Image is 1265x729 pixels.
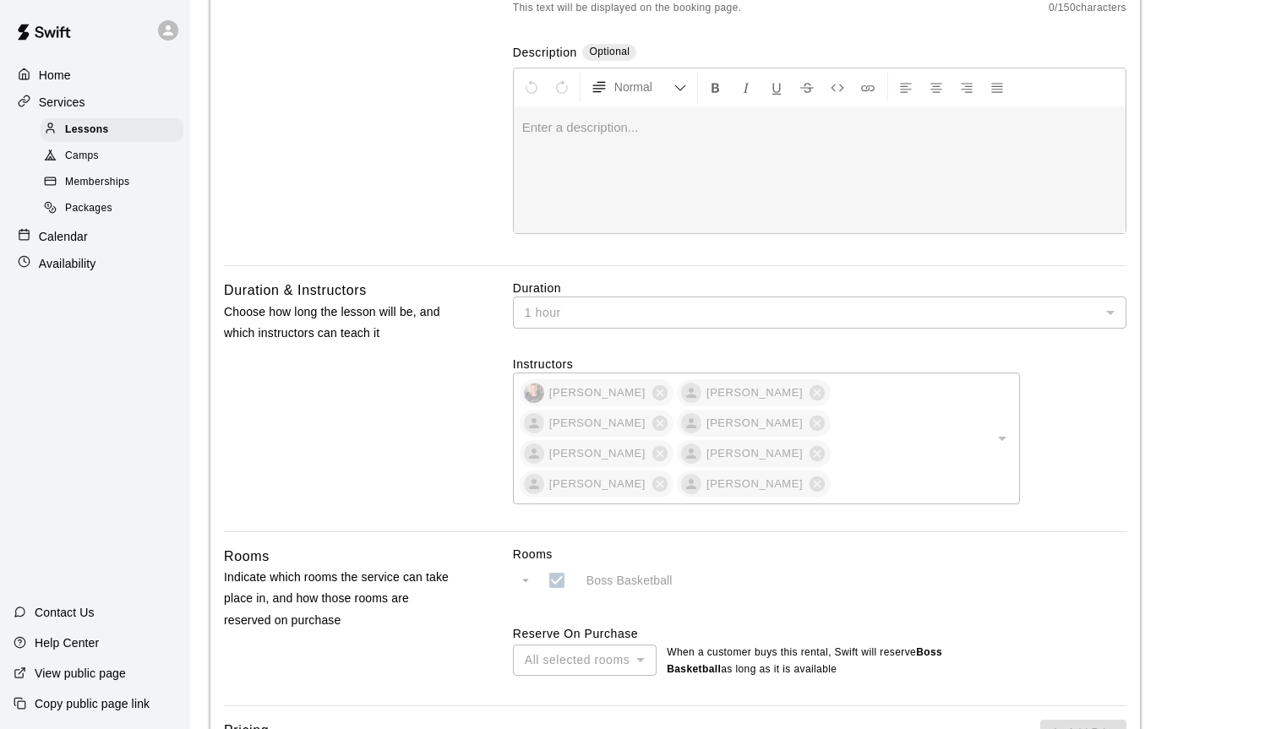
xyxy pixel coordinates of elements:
p: Availability [39,255,96,272]
p: View public page [35,665,126,682]
button: Format Underline [762,72,791,102]
p: Contact Us [35,604,95,621]
button: Left Align [891,72,920,102]
span: Camps [65,148,99,165]
button: Justify Align [983,72,1011,102]
div: 1 hour [513,296,1126,328]
p: Indicate which rooms the service can take place in, and how those rooms are reserved on purchase [224,567,459,631]
div: Packages [41,197,183,220]
p: Choose how long the lesson will be, and which instructors can teach it [224,302,459,344]
span: Memberships [65,174,129,191]
p: Help Center [35,634,99,651]
button: Insert Link [853,72,882,102]
label: Description [513,44,577,63]
label: Reserve On Purchase [513,627,638,640]
span: Normal [614,79,673,95]
a: Camps [41,143,190,169]
h6: Duration & Instructors [224,280,367,302]
button: Format Italics [732,72,761,102]
p: Services [39,94,85,111]
p: Home [39,67,71,84]
p: When a customer buys this rental , Swift will reserve as long as it is available [667,645,962,678]
b: Boss Basketball [667,646,942,675]
div: Camps [41,144,183,168]
span: Optional [589,46,630,57]
span: Packages [65,200,112,217]
p: Boss Basketball [586,572,673,589]
button: Formatting Options [584,72,694,102]
button: Format Strikethrough [793,72,821,102]
div: Memberships [41,171,183,194]
label: Rooms [513,546,1126,563]
button: Center Align [922,72,951,102]
label: Duration [513,280,1126,296]
div: All selected rooms [513,645,657,676]
span: Lessons [65,122,109,139]
a: Packages [41,196,190,222]
div: Lessons [41,118,183,142]
ul: swift facility view [513,563,851,598]
h6: Rooms [224,546,270,568]
p: Calendar [39,228,88,245]
a: Availability [14,251,177,276]
p: Copy public page link [35,695,150,712]
a: Memberships [41,170,190,196]
button: Insert Code [823,72,852,102]
button: Undo [517,72,546,102]
a: Lessons [41,117,190,143]
a: Calendar [14,224,177,249]
button: Format Bold [701,72,730,102]
label: Instructors [513,356,1126,373]
a: Services [14,90,177,115]
button: Right Align [952,72,981,102]
a: Home [14,63,177,88]
button: Redo [548,72,576,102]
